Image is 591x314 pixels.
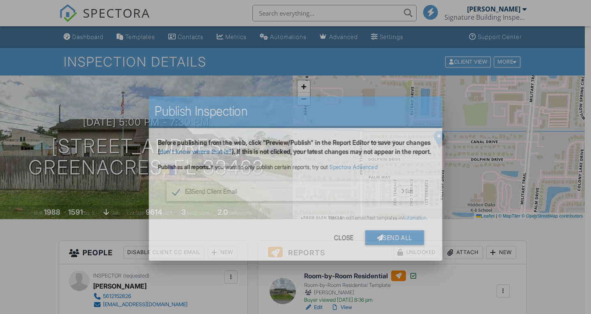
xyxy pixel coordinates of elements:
div: Edit [395,185,419,197]
a: don't know where that is? [160,147,232,156]
h2: Publish Inspection [155,103,436,119]
label: Send Client Email [172,187,237,197]
div: Before publishing from the web, click "Preview/Publish" in the Report Editor to save your changes... [158,138,433,163]
strong: Publishes all reports. [158,163,210,170]
a: Spectora Advanced [330,163,377,170]
div: Close [322,230,365,245]
div: Send All [365,230,424,245]
div: You can edit email/text templates in . [164,214,428,221]
a: Automation [402,214,426,220]
span: If you want to only publish certain reports, try out [158,163,328,170]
